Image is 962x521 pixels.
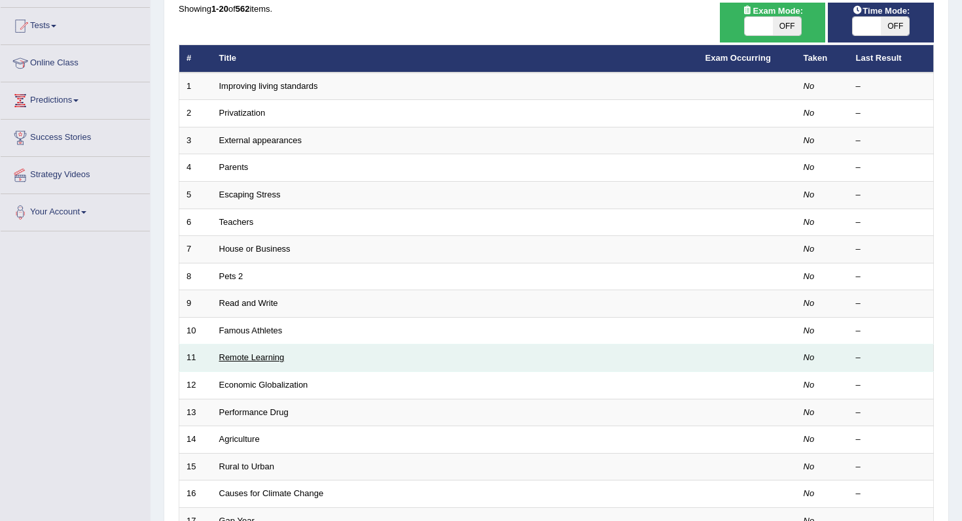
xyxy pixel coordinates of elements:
[804,81,815,91] em: No
[804,271,815,281] em: No
[856,407,927,419] div: –
[804,488,815,498] em: No
[804,108,815,118] em: No
[219,326,283,335] a: Famous Athletes
[705,53,771,63] a: Exam Occurring
[219,162,249,172] a: Parents
[179,399,212,426] td: 13
[1,82,150,115] a: Predictions
[804,352,815,362] em: No
[856,107,927,120] div: –
[219,190,281,199] a: Escaping Stress
[212,45,698,73] th: Title
[881,17,909,35] span: OFF
[236,4,250,14] b: 562
[849,45,934,73] th: Last Result
[179,480,212,508] td: 16
[804,244,815,254] em: No
[219,488,324,498] a: Causes for Climate Change
[219,244,291,254] a: House or Business
[179,73,212,100] td: 1
[219,81,318,91] a: Improving living standards
[179,426,212,454] td: 14
[219,217,254,227] a: Teachers
[804,407,815,417] em: No
[737,4,808,18] span: Exam Mode:
[179,100,212,127] td: 2
[179,317,212,345] td: 10
[856,161,927,174] div: –
[856,325,927,337] div: –
[856,488,927,500] div: –
[804,217,815,227] em: No
[804,326,815,335] em: No
[856,189,927,201] div: –
[856,243,927,256] div: –
[856,271,927,283] div: –
[804,190,815,199] em: No
[804,434,815,444] em: No
[804,162,815,172] em: No
[720,3,826,42] div: Show exams occurring in exams
[856,135,927,147] div: –
[856,352,927,364] div: –
[804,462,815,471] em: No
[219,271,243,281] a: Pets 2
[179,3,934,15] div: Showing of items.
[219,407,289,417] a: Performance Drug
[211,4,228,14] b: 1-20
[179,45,212,73] th: #
[856,297,927,310] div: –
[179,236,212,263] td: 7
[804,298,815,308] em: No
[219,108,266,118] a: Privatization
[804,135,815,145] em: No
[179,127,212,154] td: 3
[856,433,927,446] div: –
[773,17,801,35] span: OFF
[856,379,927,392] div: –
[1,120,150,152] a: Success Stories
[1,194,150,227] a: Your Account
[179,209,212,236] td: 6
[219,352,285,362] a: Remote Learning
[179,154,212,182] td: 4
[219,298,278,308] a: Read and Write
[219,434,260,444] a: Agriculture
[179,290,212,318] td: 9
[219,462,275,471] a: Rural to Urban
[1,157,150,190] a: Strategy Videos
[847,4,915,18] span: Time Mode:
[179,453,212,480] td: 15
[804,380,815,390] em: No
[856,461,927,473] div: –
[796,45,849,73] th: Taken
[179,182,212,209] td: 5
[179,263,212,290] td: 8
[1,45,150,78] a: Online Class
[179,371,212,399] td: 12
[179,345,212,372] td: 11
[1,8,150,41] a: Tests
[219,135,302,145] a: External appearances
[856,80,927,93] div: –
[219,380,308,390] a: Economic Globalization
[856,216,927,229] div: –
